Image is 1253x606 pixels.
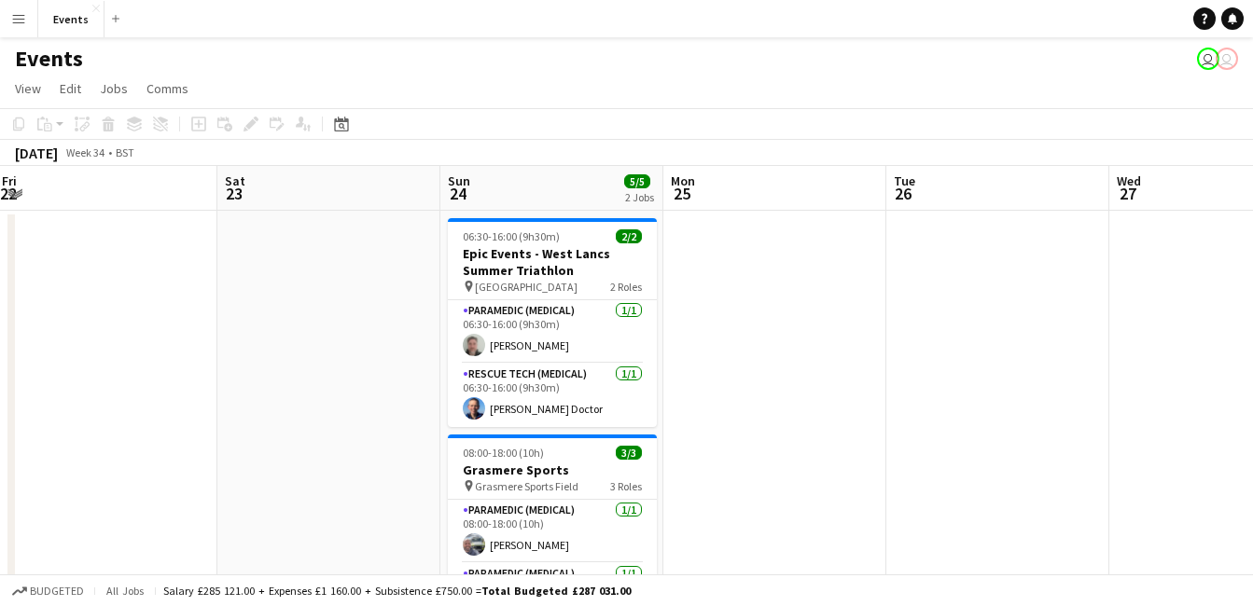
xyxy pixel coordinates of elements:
[1114,183,1141,204] span: 27
[616,446,642,460] span: 3/3
[625,190,654,204] div: 2 Jobs
[463,229,560,243] span: 06:30-16:00 (9h30m)
[671,172,695,189] span: Mon
[448,172,470,189] span: Sun
[116,145,134,159] div: BST
[222,183,245,204] span: 23
[139,76,196,101] a: Comms
[610,479,642,493] span: 3 Roles
[624,174,650,188] span: 5/5
[9,581,87,601] button: Budgeted
[163,584,631,598] div: Salary £285 121.00 + Expenses £1 160.00 + Subsistence £750.00 =
[15,45,83,73] h1: Events
[7,76,49,101] a: View
[1117,172,1141,189] span: Wed
[146,80,188,97] span: Comms
[92,76,135,101] a: Jobs
[1216,48,1238,70] app-user-avatar: Paul Wilmore
[475,280,578,294] span: [GEOGRAPHIC_DATA]
[15,144,58,162] div: [DATE]
[448,461,657,478] h3: Grasmere Sports
[448,245,657,279] h3: Epic Events - West Lancs Summer Triathlon
[448,218,657,427] app-job-card: 06:30-16:00 (9h30m)2/2Epic Events - West Lancs Summer Triathlon [GEOGRAPHIC_DATA]2 RolesParamedic...
[1197,48,1219,70] app-user-avatar: Paul Wilmore
[475,479,578,493] span: Grasmere Sports Field
[103,584,147,598] span: All jobs
[445,183,470,204] span: 24
[225,172,245,189] span: Sat
[448,300,657,364] app-card-role: Paramedic (Medical)1/106:30-16:00 (9h30m)[PERSON_NAME]
[891,183,915,204] span: 26
[448,500,657,563] app-card-role: Paramedic (Medical)1/108:00-18:00 (10h)[PERSON_NAME]
[2,172,17,189] span: Fri
[894,172,915,189] span: Tue
[62,145,108,159] span: Week 34
[448,364,657,427] app-card-role: Rescue Tech (Medical)1/106:30-16:00 (9h30m)[PERSON_NAME] Doctor
[30,585,84,598] span: Budgeted
[616,229,642,243] span: 2/2
[481,584,631,598] span: Total Budgeted £287 031.00
[60,80,81,97] span: Edit
[463,446,544,460] span: 08:00-18:00 (10h)
[15,80,41,97] span: View
[668,183,695,204] span: 25
[52,76,89,101] a: Edit
[610,280,642,294] span: 2 Roles
[38,1,104,37] button: Events
[100,80,128,97] span: Jobs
